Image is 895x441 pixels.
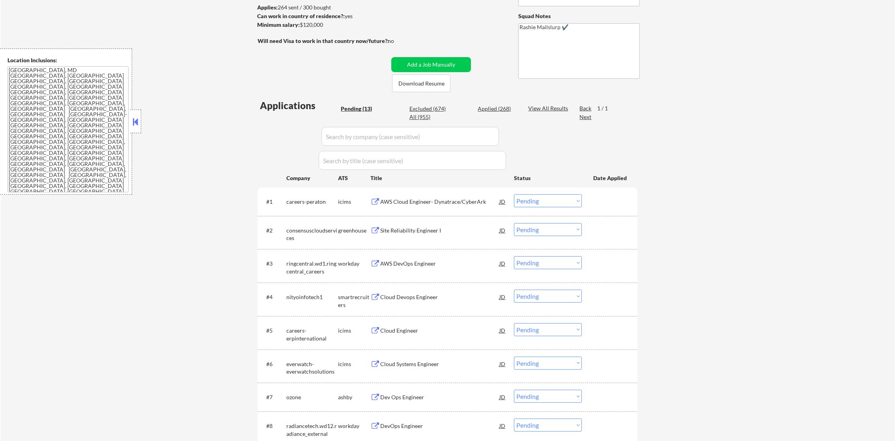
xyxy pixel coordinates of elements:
[266,293,280,301] div: #4
[321,127,499,146] input: Search by company (case sensitive)
[266,227,280,234] div: #2
[380,360,499,368] div: Cloud Systems Engineer
[409,105,449,113] div: Excluded (674)
[286,227,338,242] div: consensuscloudservices
[370,174,506,182] div: Title
[499,390,506,404] div: JD
[257,21,300,28] strong: Minimum salary:
[391,57,471,72] button: Add a Job Manually
[338,327,370,335] div: icims
[514,171,582,185] div: Status
[579,104,592,112] div: Back
[380,422,499,430] div: DevOps Engineer
[380,293,499,301] div: Cloud Devops Engineer
[409,113,449,121] div: All (955)
[266,198,280,206] div: #1
[380,227,499,234] div: Site Reliability Engineer I
[341,105,380,113] div: Pending (13)
[499,290,506,304] div: JD
[286,293,338,301] div: nityoinfotech1
[286,393,338,401] div: ozone
[338,293,370,309] div: smartrecruiters
[7,56,129,64] div: Location Inclusions:
[380,260,499,268] div: AWS DevOps Engineer
[286,422,338,437] div: radiancetech.wd12.radiance_external
[319,151,506,170] input: Search by title (case sensitive)
[392,74,450,92] button: Download Resume
[499,256,506,270] div: JD
[380,327,499,335] div: Cloud Engineer
[338,360,370,368] div: icims
[257,4,389,11] div: 264 sent / 300 bought
[286,198,338,206] div: careers-peraton
[478,105,517,113] div: Applied (268)
[499,323,506,337] div: JD
[338,174,370,182] div: ATS
[257,21,389,29] div: $120,000
[286,327,338,342] div: careers-erpinternational
[258,37,389,44] strong: Will need Visa to work in that country now/future?:
[257,13,345,19] strong: Can work in country of residence?:
[518,12,640,20] div: Squad Notes
[499,223,506,237] div: JD
[380,393,499,401] div: Dev Ops Engineer
[338,227,370,234] div: greenhouse
[528,104,570,112] div: View All Results
[499,419,506,433] div: JD
[286,360,338,376] div: everwatch-everwatchsolutions
[338,393,370,401] div: ashby
[266,360,280,368] div: #6
[266,393,280,401] div: #7
[286,260,338,275] div: ringcentral.wd1.ringcentral_careers
[388,37,410,45] div: no
[380,198,499,206] div: AWS Cloud Engineer- Dynatrace/CyberArk
[579,113,592,121] div: Next
[499,357,506,371] div: JD
[266,422,280,430] div: #8
[338,260,370,268] div: workday
[257,12,386,20] div: yes
[260,101,338,110] div: Applications
[266,260,280,268] div: #3
[338,198,370,206] div: icims
[499,194,506,208] div: JD
[266,327,280,335] div: #5
[286,174,338,182] div: Company
[593,174,628,182] div: Date Applied
[597,104,615,112] div: 1 / 1
[338,422,370,430] div: workday
[257,4,278,11] strong: Applies:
